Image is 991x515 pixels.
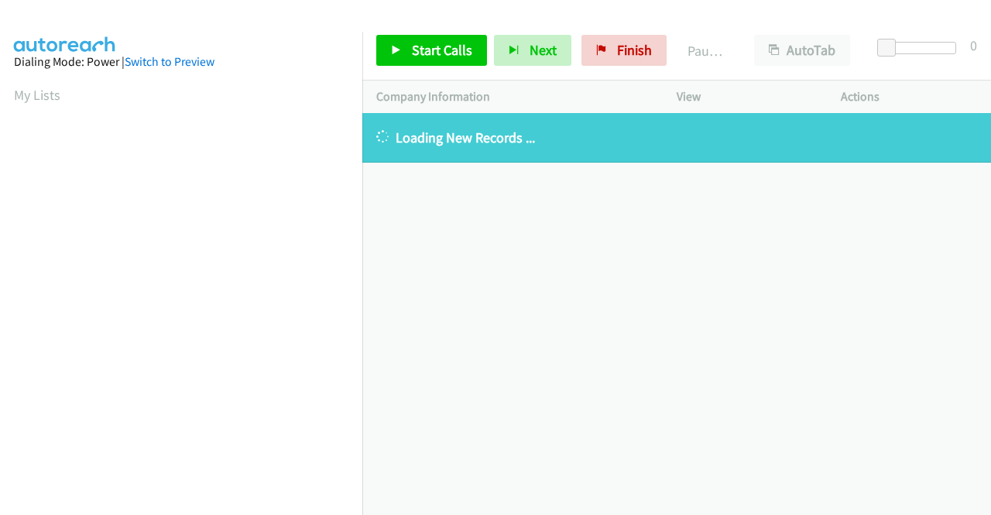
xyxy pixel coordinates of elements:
div: Delay between calls (in seconds) [885,42,956,54]
span: Next [530,41,557,59]
button: Next [494,35,571,66]
a: Finish [581,35,667,66]
span: Finish [617,41,652,59]
p: Actions [841,88,977,106]
p: Paused [688,40,726,61]
button: AutoTab [754,35,850,66]
a: Switch to Preview [125,54,214,69]
a: Start Calls [376,35,487,66]
p: Loading New Records ... [376,127,977,148]
a: My Lists [14,86,60,104]
div: 0 [970,35,977,56]
p: Company Information [376,88,649,106]
p: View [677,88,813,106]
div: Dialing Mode: Power | [14,53,348,71]
span: Start Calls [412,41,472,59]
